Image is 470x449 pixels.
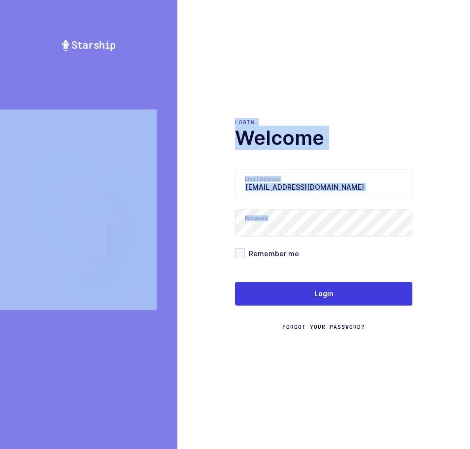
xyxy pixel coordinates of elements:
[245,249,299,258] span: Remember me
[235,282,412,306] button: Login
[235,126,412,150] h1: Welcome
[235,209,412,237] input: Password
[61,39,116,51] img: Starship
[282,323,365,331] a: Forgot Your Password?
[235,170,412,197] input: Email Address
[314,289,334,299] span: Login
[235,118,412,126] div: Login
